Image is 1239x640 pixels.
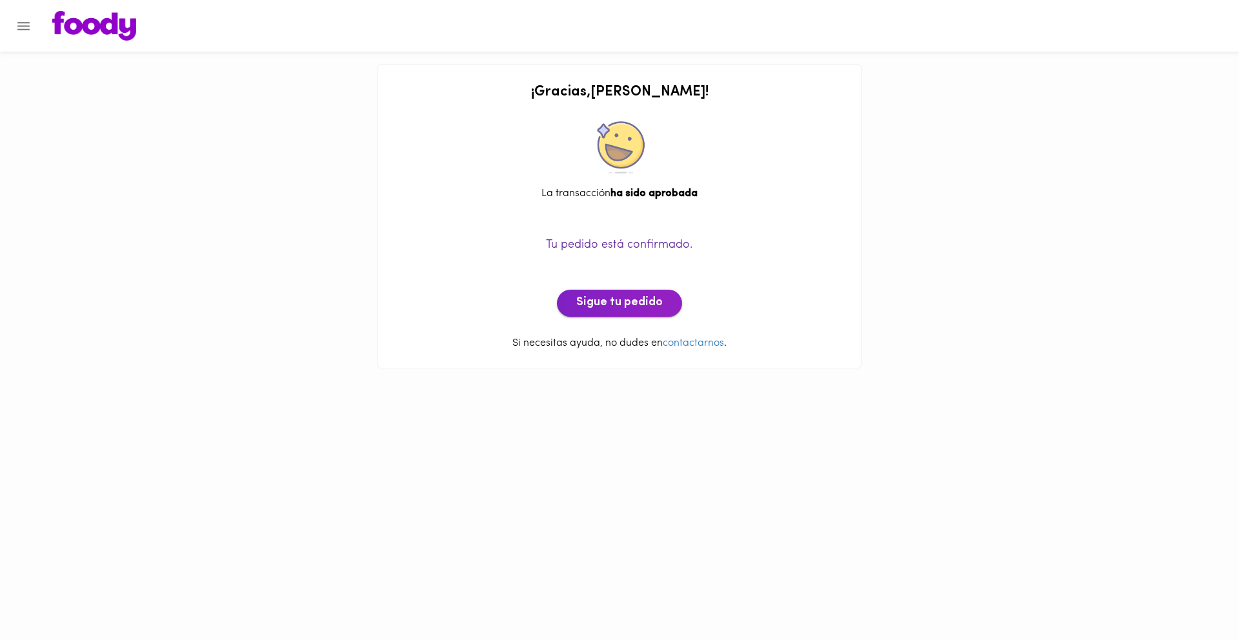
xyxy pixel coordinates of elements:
[1164,565,1226,627] iframe: Messagebird Livechat Widget
[391,186,848,201] div: La transacción
[557,290,682,317] button: Sigue tu pedido
[594,121,645,174] img: approved.png
[8,10,39,42] button: Menu
[391,85,848,100] h2: ¡ Gracias , [PERSON_NAME] !
[52,11,136,41] img: logo.png
[663,338,724,348] a: contactarnos
[610,188,698,199] b: ha sido aprobada
[576,296,663,310] span: Sigue tu pedido
[546,239,693,251] span: Tu pedido está confirmado.
[391,336,848,351] p: Si necesitas ayuda, no dudes en .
